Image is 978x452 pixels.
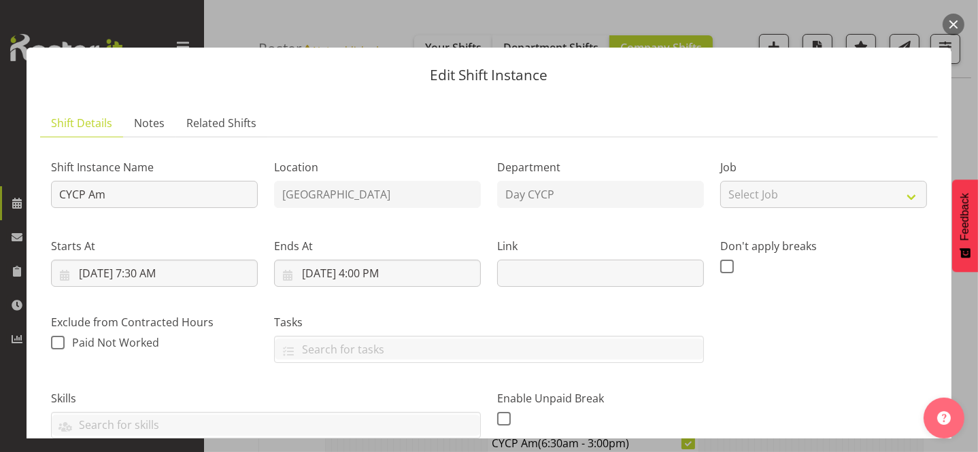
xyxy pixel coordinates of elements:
[274,260,481,287] input: Click to select...
[937,411,951,425] img: help-xxl-2.png
[952,179,978,272] button: Feedback - Show survey
[720,159,927,175] label: Job
[134,115,165,131] span: Notes
[51,238,258,254] label: Starts At
[497,390,704,406] label: Enable Unpaid Break
[51,181,258,208] input: Shift Instance Name
[274,238,481,254] label: Ends At
[275,338,703,360] input: Search for tasks
[51,115,112,131] span: Shift Details
[52,415,480,436] input: Search for skills
[497,159,704,175] label: Department
[51,260,258,287] input: Click to select...
[72,335,159,350] span: Paid Not Worked
[959,193,971,241] span: Feedback
[51,314,258,330] label: Exclude from Contracted Hours
[274,314,704,330] label: Tasks
[274,159,481,175] label: Location
[720,238,927,254] label: Don't apply breaks
[51,159,258,175] label: Shift Instance Name
[497,238,704,254] label: Link
[40,68,938,82] p: Edit Shift Instance
[51,390,481,406] label: Skills
[186,115,256,131] span: Related Shifts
